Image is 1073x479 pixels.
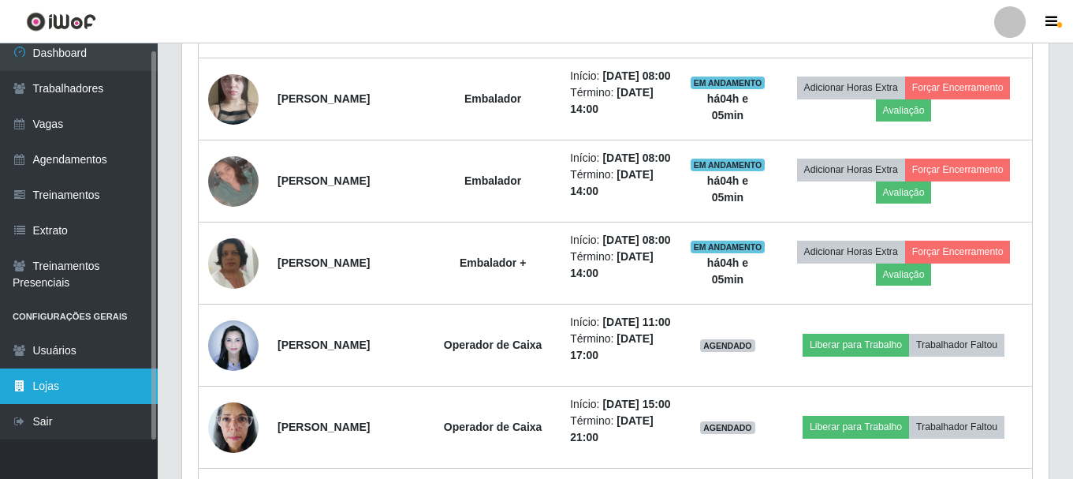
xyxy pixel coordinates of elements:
li: Início: [570,68,671,84]
time: [DATE] 08:00 [602,234,670,246]
span: EM ANDAMENTO [691,77,766,89]
button: Forçar Encerramento [905,77,1011,99]
strong: Embalador + [460,256,526,269]
span: AGENDADO [700,421,755,434]
li: Início: [570,314,671,331]
img: 1752719654898.jpeg [208,156,259,207]
strong: há 04 h e 05 min [707,256,748,286]
li: Término: [570,413,671,446]
time: [DATE] 15:00 [602,398,670,410]
li: Término: [570,167,671,200]
button: Forçar Encerramento [905,159,1011,181]
li: Término: [570,331,671,364]
time: [DATE] 11:00 [602,316,670,328]
li: Início: [570,396,671,413]
strong: [PERSON_NAME] [278,174,370,187]
button: Trabalhador Faltou [909,416,1004,438]
li: Término: [570,249,671,282]
img: 1742846870859.jpeg [208,312,259,379]
button: Forçar Encerramento [905,241,1011,263]
button: Adicionar Horas Extra [797,159,905,181]
strong: [PERSON_NAME] [278,256,370,269]
button: Adicionar Horas Extra [797,241,905,263]
strong: [PERSON_NAME] [278,92,370,105]
span: EM ANDAMENTO [691,241,766,253]
li: Início: [570,150,671,167]
button: Liberar para Trabalho [803,334,909,356]
button: Adicionar Horas Extra [797,77,905,99]
button: Avaliação [876,181,932,204]
strong: Operador de Caixa [444,339,542,351]
span: AGENDADO [700,339,755,352]
img: 1747227307483.jpeg [208,54,259,144]
strong: Operador de Caixa [444,421,542,433]
strong: há 04 h e 05 min [707,92,748,122]
strong: há 04 h e 05 min [707,174,748,204]
span: EM ANDAMENTO [691,159,766,171]
li: Início: [570,232,671,249]
strong: Embalador [464,92,521,105]
time: [DATE] 08:00 [602,152,670,164]
strong: Embalador [464,174,521,187]
button: Avaliação [876,99,932,122]
time: [DATE] 08:00 [602,69,670,82]
img: 1676496034794.jpeg [208,219,259,309]
strong: [PERSON_NAME] [278,421,370,433]
button: Liberar para Trabalho [803,416,909,438]
img: CoreUI Logo [26,12,96,32]
li: Término: [570,84,671,118]
img: 1740495747223.jpeg [208,394,259,461]
button: Avaliação [876,264,932,286]
strong: [PERSON_NAME] [278,339,370,351]
button: Trabalhador Faltou [909,334,1004,356]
